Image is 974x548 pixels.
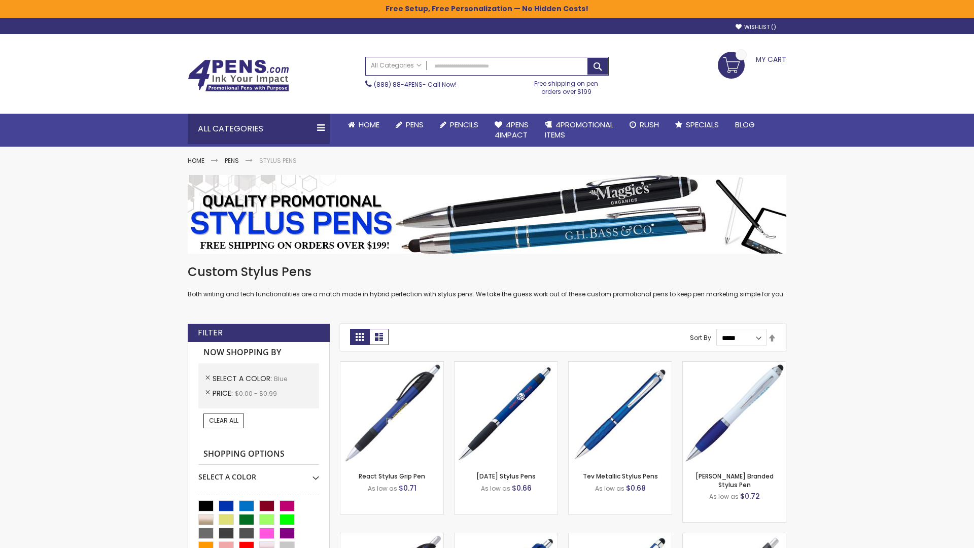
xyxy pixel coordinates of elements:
[213,388,235,398] span: Price
[735,119,755,130] span: Blog
[350,329,369,345] strong: Grid
[495,119,529,140] span: 4Pens 4impact
[274,374,287,383] span: Blue
[203,414,244,428] a: Clear All
[569,361,672,370] a: Tev Metallic Stylus Pens-Blue
[371,61,422,70] span: All Categories
[595,484,624,493] span: As low as
[583,472,658,481] a: Tev Metallic Stylus Pens
[683,361,786,370] a: Ion White Branded Stylus Pen-Blue
[340,533,443,541] a: Story Stylus Custom Pen-Blue
[432,114,486,136] a: Pencils
[340,114,388,136] a: Home
[374,80,423,89] a: (888) 88-4PENS
[481,484,510,493] span: As low as
[545,119,613,140] span: 4PROMOTIONAL ITEMS
[198,465,319,482] div: Select A Color
[512,483,532,493] span: $0.66
[359,472,425,481] a: React Stylus Grip Pen
[736,23,776,31] a: Wishlist
[340,362,443,465] img: React Stylus Grip Pen-Blue
[537,114,621,147] a: 4PROMOTIONALITEMS
[235,389,277,398] span: $0.00 - $0.99
[683,533,786,541] a: Souvenir® Anthem Stylus Pen-Blue
[259,156,297,165] strong: Stylus Pens
[455,362,558,465] img: Epiphany Stylus Pens-Blue
[213,373,274,384] span: Select A Color
[388,114,432,136] a: Pens
[450,119,478,130] span: Pencils
[188,264,786,299] div: Both writing and tech functionalities are a match made in hybrid perfection with stylus pens. We ...
[198,342,319,363] strong: Now Shopping by
[621,114,667,136] a: Rush
[368,484,397,493] span: As low as
[695,472,774,489] a: [PERSON_NAME] Branded Stylus Pen
[455,361,558,370] a: Epiphany Stylus Pens-Blue
[366,57,427,74] a: All Categories
[399,483,416,493] span: $0.71
[188,114,330,144] div: All Categories
[569,362,672,465] img: Tev Metallic Stylus Pens-Blue
[690,333,711,342] label: Sort By
[198,443,319,465] strong: Shopping Options
[188,264,786,280] h1: Custom Stylus Pens
[188,59,289,92] img: 4Pens Custom Pens and Promotional Products
[740,491,760,501] span: $0.72
[340,361,443,370] a: React Stylus Grip Pen-Blue
[225,156,239,165] a: Pens
[209,416,238,425] span: Clear All
[640,119,659,130] span: Rush
[486,114,537,147] a: 4Pens4impact
[667,114,727,136] a: Specials
[569,533,672,541] a: Custom Stylus Grip Pens-Blue
[359,119,379,130] span: Home
[683,362,786,465] img: Ion White Branded Stylus Pen-Blue
[188,156,204,165] a: Home
[626,483,646,493] span: $0.68
[524,76,609,96] div: Free shipping on pen orders over $199
[476,472,536,481] a: [DATE] Stylus Pens
[686,119,719,130] span: Specials
[198,327,223,338] strong: Filter
[709,492,739,501] span: As low as
[727,114,763,136] a: Blog
[455,533,558,541] a: Pearl Element Stylus Pens-Blue
[374,80,457,89] span: - Call Now!
[406,119,424,130] span: Pens
[188,175,786,254] img: Stylus Pens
